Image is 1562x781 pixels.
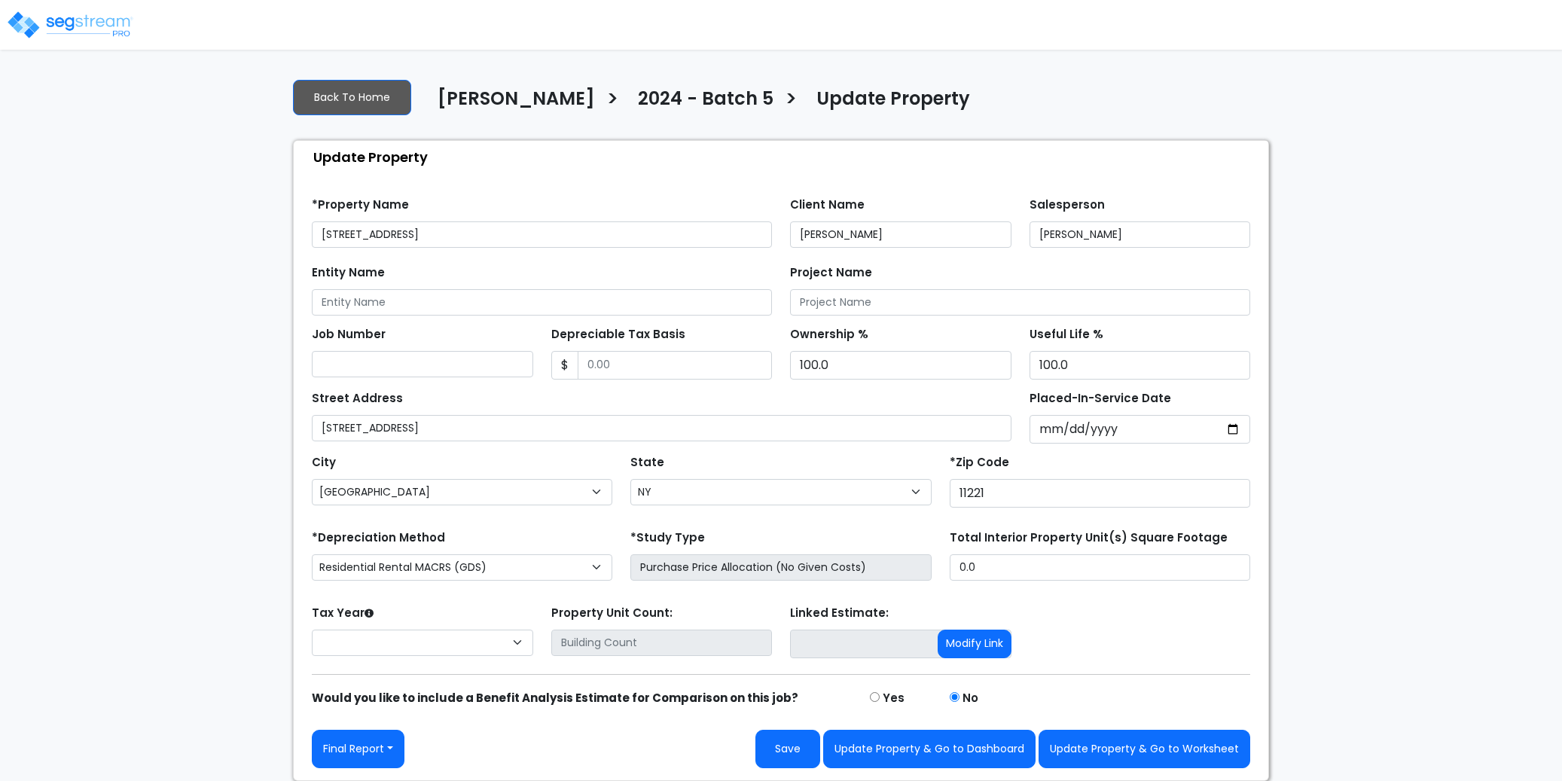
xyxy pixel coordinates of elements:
input: Street Address [312,415,1011,441]
label: *Property Name [312,197,409,214]
input: Client Name [790,221,1011,248]
h4: 2024 - Batch 5 [638,88,773,114]
h3: > [785,87,798,116]
label: Property Unit Count: [551,605,673,622]
h4: Update Property [816,88,970,114]
label: Depreciable Tax Basis [551,326,685,343]
a: Back To Home [293,80,411,115]
label: City [312,454,336,471]
button: Modify Link [938,630,1011,658]
input: total square foot [950,554,1250,581]
img: logo_pro_r.png [6,10,134,40]
label: Street Address [312,390,403,407]
label: Project Name [790,264,872,282]
button: Update Property & Go to Dashboard [823,730,1036,768]
label: Client Name [790,197,865,214]
label: *Study Type [630,529,705,547]
input: Entity Name [312,289,772,316]
button: Save [755,730,820,768]
strong: Would you like to include a Benefit Analysis Estimate for Comparison on this job? [312,690,798,706]
input: Project Name [790,289,1250,316]
label: Ownership % [790,326,868,343]
input: Ownership [790,351,1011,380]
a: 2024 - Batch 5 [627,88,773,120]
input: 0.00 [578,351,773,380]
label: *Zip Code [950,454,1009,471]
label: *Depreciation Method [312,529,445,547]
h4: [PERSON_NAME] [438,88,595,114]
button: Final Report [312,730,404,768]
label: Yes [883,690,905,707]
label: Linked Estimate: [790,605,889,622]
h3: > [606,87,619,116]
input: Zip Code [950,479,1250,508]
input: Building Count [551,630,773,656]
label: Total Interior Property Unit(s) Square Footage [950,529,1228,547]
input: Property Name [312,221,772,248]
label: Useful Life % [1030,326,1103,343]
button: Update Property & Go to Worksheet [1039,730,1250,768]
label: State [630,454,664,471]
label: Salesperson [1030,197,1105,214]
label: Job Number [312,326,386,343]
input: Depreciation [1030,351,1251,380]
label: Placed-In-Service Date [1030,390,1171,407]
a: Update Property [805,88,970,120]
label: No [963,690,978,707]
label: Entity Name [312,264,385,282]
a: [PERSON_NAME] [426,88,595,120]
div: Update Property [301,141,1268,173]
label: Tax Year [312,605,374,622]
span: $ [551,351,578,380]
